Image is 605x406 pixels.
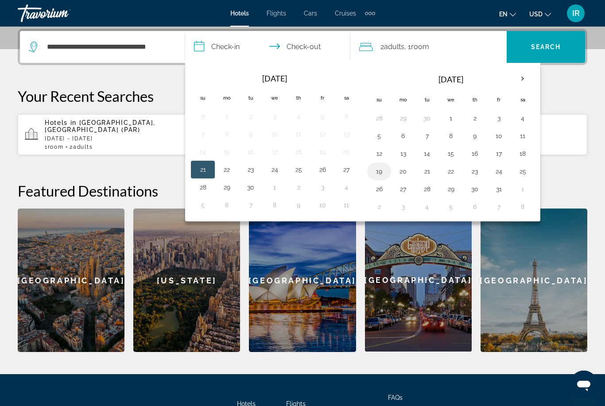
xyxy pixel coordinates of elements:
button: Change language [499,8,516,20]
a: [GEOGRAPHIC_DATA] [481,209,587,352]
button: Day 18 [516,147,530,160]
button: Day 7 [420,130,434,142]
button: Day 6 [220,199,234,211]
th: [DATE] [391,69,511,90]
button: Day 5 [372,130,386,142]
a: Flights [267,10,286,17]
button: Day 14 [420,147,434,160]
div: [GEOGRAPHIC_DATA] [365,209,472,352]
span: Adults [73,144,93,150]
button: Day 30 [468,183,482,195]
button: Day 3 [268,110,282,123]
button: Day 4 [516,112,530,124]
button: Day 2 [372,201,386,213]
span: Hotels in [45,119,77,126]
a: [GEOGRAPHIC_DATA] [18,209,124,352]
p: Your Recent Searches [18,87,587,105]
button: Day 31 [196,110,210,123]
button: Day 5 [315,110,330,123]
button: Day 30 [420,112,434,124]
button: Day 1 [268,181,282,193]
button: Day 8 [268,199,282,211]
button: Day 13 [339,128,353,140]
button: Day 2 [291,181,306,193]
button: Day 4 [420,201,434,213]
button: Day 9 [468,130,482,142]
button: Day 25 [516,165,530,178]
button: Day 1 [516,183,530,195]
button: Day 11 [516,130,530,142]
button: Day 23 [244,163,258,176]
button: User Menu [564,4,587,23]
h2: Featured Destinations [18,182,587,200]
a: Hotels [230,10,249,17]
button: Day 12 [372,147,386,160]
button: Day 22 [444,165,458,178]
button: Day 11 [291,128,306,140]
button: Day 22 [220,163,234,176]
a: [GEOGRAPHIC_DATA] [249,209,356,352]
button: Day 8 [516,201,530,213]
span: Adults [384,43,404,51]
button: Day 7 [244,199,258,211]
button: Day 7 [196,128,210,140]
button: Day 29 [220,181,234,193]
span: [GEOGRAPHIC_DATA], [GEOGRAPHIC_DATA] (PAR) [45,119,155,133]
a: FAQs [388,394,403,401]
button: Day 28 [196,181,210,193]
button: Day 19 [315,146,330,158]
span: en [499,11,508,18]
button: Day 5 [196,199,210,211]
span: Cars [304,10,317,17]
iframe: Кнопка запуска окна обмена сообщениями [570,371,598,399]
button: Day 2 [244,110,258,123]
button: Day 12 [315,128,330,140]
button: Day 10 [315,199,330,211]
span: 2 [380,41,404,53]
span: 1 [45,144,63,150]
a: [US_STATE] [133,209,240,352]
button: Day 21 [196,163,210,176]
button: Day 6 [396,130,410,142]
button: Day 25 [291,163,306,176]
button: Day 24 [268,163,282,176]
button: Search [507,31,585,63]
button: Day 26 [372,183,386,195]
button: Day 11 [339,199,353,211]
span: Search [531,43,561,50]
button: Day 20 [396,165,410,178]
button: Day 3 [396,201,410,213]
button: Day 16 [244,146,258,158]
button: Change currency [529,8,551,20]
button: Day 17 [492,147,506,160]
a: Travorium [18,2,106,25]
button: Day 31 [492,183,506,195]
span: Room [48,144,64,150]
div: Search widget [20,31,585,63]
button: Day 19 [372,165,386,178]
button: Day 8 [444,130,458,142]
span: 2 [70,144,93,150]
button: Day 2 [468,112,482,124]
button: Check in and out dates [185,31,350,63]
button: Day 6 [339,110,353,123]
button: Day 23 [468,165,482,178]
a: Cruises [335,10,356,17]
button: Day 7 [492,201,506,213]
button: Day 1 [220,110,234,123]
button: Day 28 [372,112,386,124]
span: , 1 [404,41,429,53]
button: Day 21 [420,165,434,178]
button: Day 9 [244,128,258,140]
button: Day 9 [291,199,306,211]
button: Day 24 [492,165,506,178]
p: [DATE] - [DATE] [45,135,194,142]
button: Day 6 [468,201,482,213]
button: Day 17 [268,146,282,158]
